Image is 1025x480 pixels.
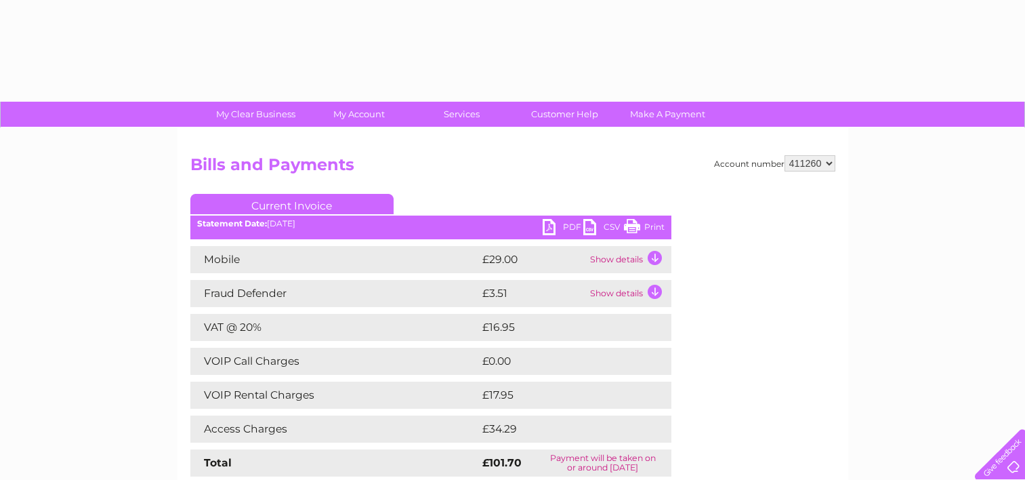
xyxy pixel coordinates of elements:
strong: £101.70 [482,456,522,469]
td: Payment will be taken on or around [DATE] [535,449,671,477]
a: My Account [303,102,415,127]
a: PDF [543,219,583,239]
a: Customer Help [509,102,621,127]
td: VOIP Call Charges [190,348,479,375]
td: Fraud Defender [190,280,479,307]
td: £3.51 [479,280,587,307]
a: Current Invoice [190,194,394,214]
a: CSV [583,219,624,239]
td: Show details [587,246,671,273]
strong: Total [204,456,232,469]
a: Print [624,219,665,239]
td: Access Charges [190,416,479,443]
td: £34.29 [479,416,644,443]
a: Make A Payment [612,102,724,127]
b: Statement Date: [197,218,267,228]
a: My Clear Business [200,102,312,127]
div: [DATE] [190,219,671,228]
a: Services [406,102,518,127]
td: Mobile [190,246,479,273]
td: VAT @ 20% [190,314,479,341]
td: £17.95 [479,382,642,409]
td: £29.00 [479,246,587,273]
h2: Bills and Payments [190,155,835,181]
div: Account number [714,155,835,172]
td: £0.00 [479,348,640,375]
td: VOIP Rental Charges [190,382,479,409]
td: Show details [587,280,671,307]
td: £16.95 [479,314,643,341]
